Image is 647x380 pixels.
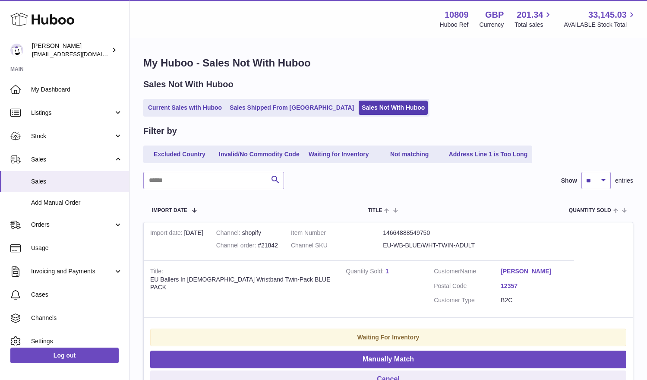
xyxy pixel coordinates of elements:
[434,267,501,278] dt: Name
[359,101,428,115] a: Sales Not With Huboo
[291,229,383,237] dt: Item Number
[434,296,501,304] dt: Customer Type
[144,222,210,260] td: [DATE]
[480,21,504,29] div: Currency
[227,101,357,115] a: Sales Shipped From [GEOGRAPHIC_DATA]
[152,208,187,213] span: Import date
[31,199,123,207] span: Add Manual Order
[434,282,501,292] dt: Postal Code
[31,221,114,229] span: Orders
[485,9,504,21] strong: GBP
[31,244,123,252] span: Usage
[143,79,234,90] h2: Sales Not With Huboo
[615,177,633,185] span: entries
[501,282,568,290] a: 12357
[216,229,242,238] strong: Channel
[445,9,469,21] strong: 10809
[31,267,114,275] span: Invoicing and Payments
[357,334,419,341] strong: Waiting For Inventory
[561,177,577,185] label: Show
[150,268,163,277] strong: Title
[501,296,568,304] dd: B2C
[216,229,278,237] div: shopify
[216,147,303,161] a: Invalid/No Commodity Code
[434,268,460,275] span: Customer
[150,275,333,292] div: EU Ballers In [DEMOGRAPHIC_DATA] Wristband Twin-Pack BLUE PACK
[145,101,225,115] a: Current Sales with Huboo
[440,21,469,29] div: Huboo Ref
[31,109,114,117] span: Listings
[10,348,119,363] a: Log out
[32,42,110,58] div: [PERSON_NAME]
[31,132,114,140] span: Stock
[31,155,114,164] span: Sales
[564,21,637,29] span: AVAILABLE Stock Total
[564,9,637,29] a: 33,145.03 AVAILABLE Stock Total
[385,268,389,275] a: 1
[32,51,127,57] span: [EMAIL_ADDRESS][DOMAIN_NAME]
[368,208,382,213] span: Title
[143,125,177,137] h2: Filter by
[31,291,123,299] span: Cases
[514,9,553,29] a: 201.34 Total sales
[150,351,626,368] button: Manually Match
[31,85,123,94] span: My Dashboard
[375,147,444,161] a: Not matching
[291,241,383,250] dt: Channel SKU
[514,21,553,29] span: Total sales
[145,147,214,161] a: Excluded Country
[383,241,475,250] dd: EU-WB-BLUE/WHT-TWIN-ADULT
[383,229,475,237] dd: 14664888549750
[216,242,258,251] strong: Channel order
[446,147,531,161] a: Address Line 1 is Too Long
[346,268,385,277] strong: Quantity Sold
[304,147,373,161] a: Waiting for Inventory
[501,267,568,275] a: [PERSON_NAME]
[31,337,123,345] span: Settings
[143,56,633,70] h1: My Huboo - Sales Not With Huboo
[569,208,611,213] span: Quantity Sold
[150,229,184,238] strong: Import date
[10,44,23,57] img: shop@ballersingod.com
[216,241,278,250] div: #21842
[31,314,123,322] span: Channels
[588,9,627,21] span: 33,145.03
[517,9,543,21] span: 201.34
[31,177,123,186] span: Sales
